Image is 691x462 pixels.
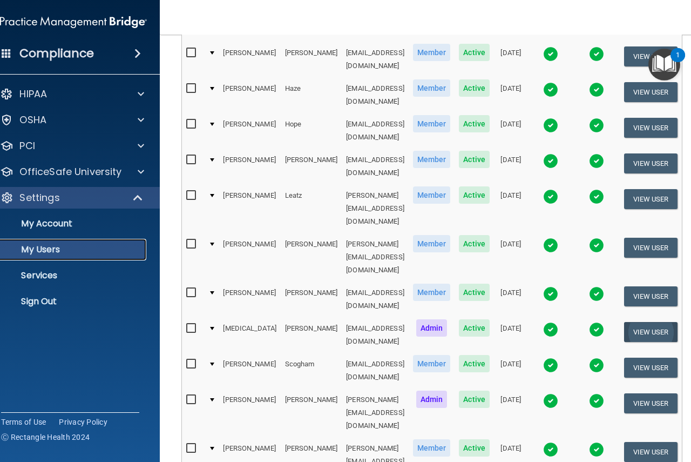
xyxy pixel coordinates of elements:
img: tick.e7d51cea.svg [543,153,558,169]
img: tick.e7d51cea.svg [543,393,558,409]
span: Member [413,79,451,97]
button: View User [624,238,678,258]
td: [EMAIL_ADDRESS][DOMAIN_NAME] [342,113,409,149]
button: View User [624,82,678,102]
td: [PERSON_NAME] [219,233,280,282]
img: tick.e7d51cea.svg [589,118,604,133]
span: Member [413,284,451,301]
img: tick.e7d51cea.svg [543,82,558,97]
span: Active [459,79,490,97]
td: [PERSON_NAME] [281,42,342,77]
td: [PERSON_NAME] [219,149,280,184]
span: Member [413,186,451,204]
td: [PERSON_NAME] [281,389,342,437]
td: [EMAIL_ADDRESS][DOMAIN_NAME] [342,42,409,77]
td: Hope [281,113,342,149]
span: Member [413,355,451,372]
button: View User [624,46,678,66]
td: [MEDICAL_DATA] [219,317,280,353]
td: [EMAIL_ADDRESS][DOMAIN_NAME] [342,77,409,113]
td: [DATE] [494,353,528,389]
td: [DATE] [494,184,528,233]
img: tick.e7d51cea.svg [589,442,604,457]
td: [EMAIL_ADDRESS][DOMAIN_NAME] [342,282,409,317]
td: Haze [281,77,342,113]
span: Active [459,439,490,457]
img: tick.e7d51cea.svg [543,46,558,62]
td: [EMAIL_ADDRESS][DOMAIN_NAME] [342,317,409,353]
img: tick.e7d51cea.svg [589,286,604,302]
td: [PERSON_NAME][EMAIL_ADDRESS][DOMAIN_NAME] [342,184,409,233]
img: tick.e7d51cea.svg [543,322,558,337]
td: [PERSON_NAME] [281,282,342,317]
td: [PERSON_NAME] [219,282,280,317]
img: tick.e7d51cea.svg [589,358,604,373]
img: tick.e7d51cea.svg [589,82,604,97]
span: Member [413,115,451,132]
span: Member [413,44,451,61]
img: tick.e7d51cea.svg [543,358,558,373]
button: View User [624,118,678,138]
button: View User [624,442,678,462]
td: [DATE] [494,149,528,184]
span: Active [459,186,490,204]
td: [DATE] [494,233,528,282]
span: Active [459,235,490,252]
span: Admin [416,391,448,408]
button: View User [624,286,678,306]
td: [PERSON_NAME] [281,317,342,353]
span: Member [413,235,451,252]
p: OSHA [19,113,46,126]
h4: Compliance [19,46,94,61]
a: Terms of Use [1,417,46,427]
span: Active [459,115,490,132]
img: tick.e7d51cea.svg [589,322,604,337]
span: Active [459,319,490,337]
span: Active [459,284,490,301]
button: View User [624,322,678,342]
p: PCI [19,139,35,152]
td: [PERSON_NAME] [281,149,342,184]
button: View User [624,393,678,413]
p: OfficeSafe University [19,165,121,178]
button: View User [624,358,678,378]
td: [EMAIL_ADDRESS][DOMAIN_NAME] [342,149,409,184]
img: tick.e7d51cea.svg [543,238,558,253]
p: HIPAA [19,88,47,101]
img: tick.e7d51cea.svg [589,189,604,204]
td: [DATE] [494,282,528,317]
p: Settings [19,191,59,204]
span: Admin [416,319,448,337]
span: Ⓒ Rectangle Health 2024 [1,432,90,443]
img: tick.e7d51cea.svg [543,118,558,133]
button: View User [624,153,678,173]
span: Member [413,151,451,168]
img: tick.e7d51cea.svg [543,189,558,204]
img: tick.e7d51cea.svg [589,238,604,253]
td: [PERSON_NAME] [281,233,342,282]
td: [PERSON_NAME] [219,184,280,233]
button: Open Resource Center, 1 new notification [648,49,680,81]
img: tick.e7d51cea.svg [543,442,558,457]
td: [EMAIL_ADDRESS][DOMAIN_NAME] [342,353,409,389]
img: tick.e7d51cea.svg [589,153,604,169]
td: [DATE] [494,77,528,113]
img: tick.e7d51cea.svg [589,393,604,409]
img: tick.e7d51cea.svg [543,286,558,302]
a: Privacy Policy [59,417,107,427]
span: Active [459,44,490,61]
td: [PERSON_NAME][EMAIL_ADDRESS][DOMAIN_NAME] [342,233,409,282]
span: Member [413,439,451,457]
img: tick.e7d51cea.svg [589,46,604,62]
td: [DATE] [494,113,528,149]
td: [PERSON_NAME] [219,113,280,149]
span: Active [459,151,490,168]
td: Leatz [281,184,342,233]
span: Active [459,391,490,408]
td: [PERSON_NAME] [219,353,280,389]
td: [PERSON_NAME] [219,389,280,437]
td: [DATE] [494,317,528,353]
div: 1 [676,55,680,69]
td: [DATE] [494,42,528,77]
td: [PERSON_NAME] [219,77,280,113]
